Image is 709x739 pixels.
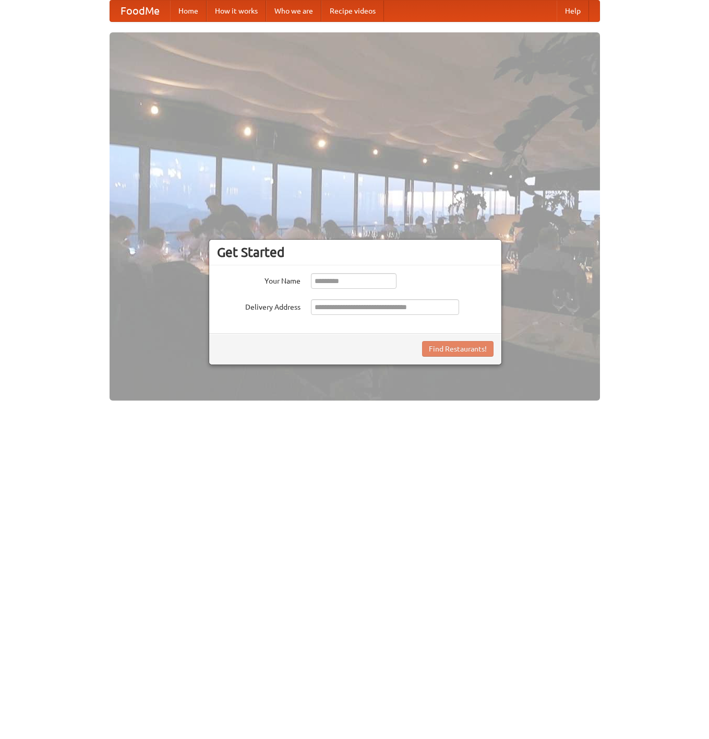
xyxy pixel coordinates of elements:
[207,1,266,21] a: How it works
[170,1,207,21] a: Home
[321,1,384,21] a: Recipe videos
[557,1,589,21] a: Help
[217,299,301,312] label: Delivery Address
[422,341,494,357] button: Find Restaurants!
[217,244,494,260] h3: Get Started
[266,1,321,21] a: Who we are
[217,273,301,286] label: Your Name
[110,1,170,21] a: FoodMe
